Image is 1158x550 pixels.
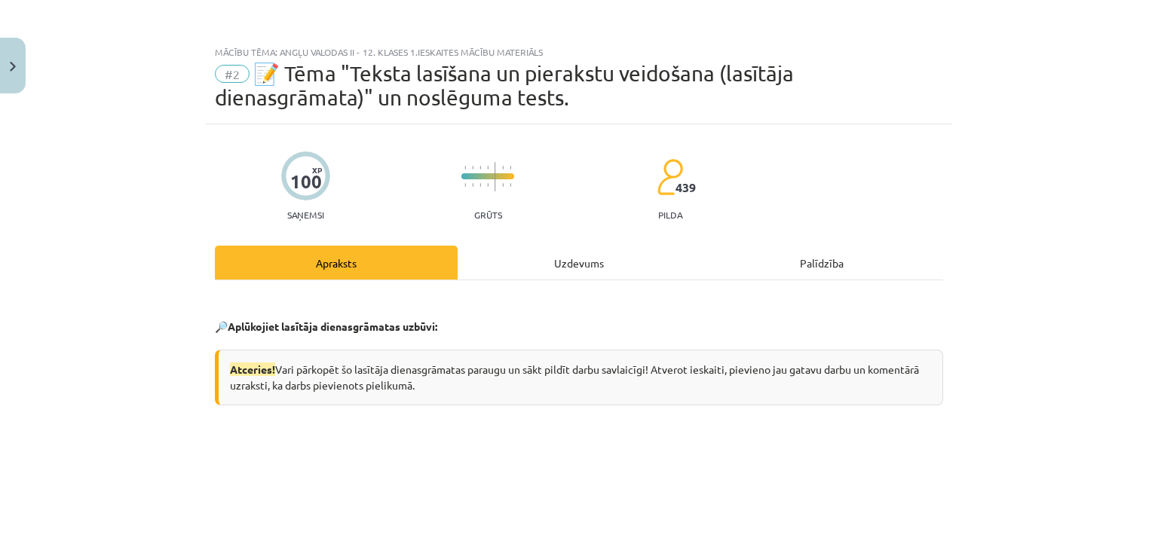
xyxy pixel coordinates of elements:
span: 📝 Tēma "Teksta lasīšana un pierakstu veidošana (lasītāja dienasgrāmata)" un noslēguma tests. [215,61,794,110]
div: Palīdzība [700,246,943,280]
img: icon-short-line-57e1e144782c952c97e751825c79c345078a6d821885a25fce030b3d8c18986b.svg [502,166,504,170]
span: XP [312,166,322,174]
div: 100 [290,171,322,192]
p: Saņemsi [281,209,330,220]
img: icon-short-line-57e1e144782c952c97e751825c79c345078a6d821885a25fce030b3d8c18986b.svg [464,183,466,187]
p: Grūts [474,209,502,220]
div: Apraksts [215,246,458,280]
img: icon-short-line-57e1e144782c952c97e751825c79c345078a6d821885a25fce030b3d8c18986b.svg [510,166,511,170]
img: students-c634bb4e5e11cddfef0936a35e636f08e4e9abd3cc4e673bd6f9a4125e45ecb1.svg [657,158,683,196]
div: Mācību tēma: Angļu valodas ii - 12. klases 1.ieskaites mācību materiāls [215,47,943,57]
img: icon-short-line-57e1e144782c952c97e751825c79c345078a6d821885a25fce030b3d8c18986b.svg [479,166,481,170]
span: #2 [215,65,250,83]
img: icon-short-line-57e1e144782c952c97e751825c79c345078a6d821885a25fce030b3d8c18986b.svg [487,166,489,170]
p: pilda [658,209,682,220]
img: icon-close-lesson-0947bae3869378f0d4975bcd49f059093ad1ed9edebbc8119c70593378902aed.svg [10,62,16,72]
strong: Aplūkojiet lasītāja dienasgrāmatas uzbūvi: [228,319,437,333]
img: icon-short-line-57e1e144782c952c97e751825c79c345078a6d821885a25fce030b3d8c18986b.svg [472,166,473,170]
img: icon-short-line-57e1e144782c952c97e751825c79c345078a6d821885a25fce030b3d8c18986b.svg [464,166,466,170]
img: icon-short-line-57e1e144782c952c97e751825c79c345078a6d821885a25fce030b3d8c18986b.svg [502,183,504,187]
p: 🔎 [215,319,943,335]
img: icon-short-line-57e1e144782c952c97e751825c79c345078a6d821885a25fce030b3d8c18986b.svg [479,183,481,187]
img: icon-short-line-57e1e144782c952c97e751825c79c345078a6d821885a25fce030b3d8c18986b.svg [487,183,489,187]
span: Atceries! [230,362,275,376]
div: Vari pārkopēt šo lasītāja dienasgrāmatas paraugu un sākt pildīt darbu savlaicīgi! Atverot ieskait... [215,350,943,405]
div: Uzdevums [458,246,700,280]
img: icon-short-line-57e1e144782c952c97e751825c79c345078a6d821885a25fce030b3d8c18986b.svg [472,183,473,187]
span: 439 [675,181,696,194]
img: icon-long-line-d9ea69661e0d244f92f715978eff75569469978d946b2353a9bb055b3ed8787d.svg [495,162,496,191]
img: icon-short-line-57e1e144782c952c97e751825c79c345078a6d821885a25fce030b3d8c18986b.svg [510,183,511,187]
